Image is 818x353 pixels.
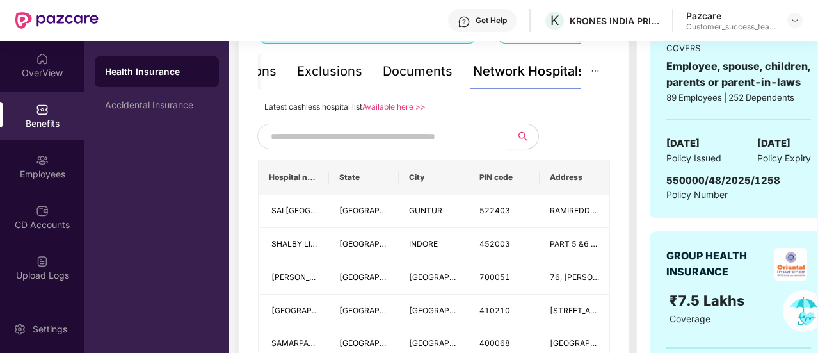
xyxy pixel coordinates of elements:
[666,151,721,165] span: Policy Issued
[105,100,209,110] div: Accidental Insurance
[670,313,710,324] span: Coverage
[339,239,419,249] span: [GEOGRAPHIC_DATA]
[409,306,489,315] span: [GEOGRAPHIC_DATA]
[479,338,510,348] span: 400068
[591,67,600,76] span: ellipsis
[399,261,469,295] td: KOLKATA
[259,160,329,195] th: Hospital name
[36,255,49,268] img: svg+xml;base64,PHN2ZyBpZD0iVXBsb2FkX0xvZ3MiIGRhdGEtbmFtZT0iVXBsb2FkIExvZ3MiIHhtbG5zPSJodHRwOi8vd3...
[666,58,811,90] div: Employee, spouse, children, parents or parent-in-laws
[473,62,585,81] div: Network Hospitals
[458,15,470,28] img: svg+xml;base64,PHN2ZyBpZD0iSGVscC0zMngzMiIgeG1sbnM9Imh0dHA6Ly93d3cudzMub3JnLzIwMDAvc3ZnIiB3aWR0aD...
[550,13,559,28] span: K
[757,151,811,165] span: Policy Expiry
[329,295,399,328] td: MAHARASHTRA
[666,189,728,200] span: Policy Number
[409,239,438,249] span: INDORE
[13,323,26,336] img: svg+xml;base64,PHN2ZyBpZD0iU2V0dGluZy0yMHgyMCIgeG1sbnM9Imh0dHA6Ly93d3cudzMub3JnLzIwMDAvc3ZnIiB3aW...
[399,160,469,195] th: City
[507,124,539,149] button: search
[469,160,540,195] th: PIN code
[29,323,71,336] div: Settings
[540,228,610,261] td: PART 5 &6 RACE COURSE ROAD,R.S.BHANDARI MARG,NEAR JANJEERWALA SQUARE
[339,338,419,348] span: [GEOGRAPHIC_DATA]
[271,206,365,215] span: SAI [GEOGRAPHIC_DATA]
[271,272,397,282] span: [PERSON_NAME] NURSING HOME
[409,338,489,348] span: [GEOGRAPHIC_DATA]
[36,204,49,217] img: svg+xml;base64,PHN2ZyBpZD0iQ0RfQWNjb3VudHMiIGRhdGEtbmFtZT0iQ0QgQWNjb3VudHMiIHhtbG5zPSJodHRwOi8vd3...
[479,272,510,282] span: 700051
[479,239,510,249] span: 452003
[666,248,770,280] div: GROUP HEALTH INSURANCE
[329,228,399,261] td: MADHYA PRADESH
[105,65,209,78] div: Health Insurance
[339,206,419,215] span: [GEOGRAPHIC_DATA]
[329,261,399,295] td: WEST BENGAL
[666,42,811,54] div: COVERS
[271,306,351,315] span: [GEOGRAPHIC_DATA]
[271,239,335,249] span: SHALBY LIMITED
[540,160,610,195] th: Address
[297,62,362,81] div: Exclusions
[540,195,610,228] td: RAMIREDDT THOTA, BESIDE SINGH HOSPITAL, NEAR MANI PURAM BRIDGE
[259,228,329,261] td: SHALBY LIMITED
[339,306,419,315] span: [GEOGRAPHIC_DATA]
[362,102,426,111] a: Available here >>
[666,136,700,151] span: [DATE]
[399,295,469,328] td: MUMBAI
[550,338,670,348] span: [GEOGRAPHIC_DATA], S V ROAD
[774,248,807,281] img: insurerLogo
[757,136,790,151] span: [DATE]
[269,172,319,183] span: Hospital name
[790,15,800,26] img: svg+xml;base64,PHN2ZyBpZD0iRHJvcGRvd24tMzJ4MzIiIHhtbG5zPSJodHRwOi8vd3d3LnczLm9yZy8yMDAwL3N2ZyIgd2...
[581,54,610,89] button: ellipsis
[409,206,442,215] span: GUNTUR
[550,272,695,282] span: 76, [PERSON_NAME] RD.BIRATI., BIRATI
[476,15,507,26] div: Get Help
[36,53,49,65] img: svg+xml;base64,PHN2ZyBpZD0iSG9tZSIgeG1sbnM9Imh0dHA6Ly93d3cudzMub3JnLzIwMDAvc3ZnIiB3aWR0aD0iMjAiIG...
[36,103,49,116] img: svg+xml;base64,PHN2ZyBpZD0iQmVuZWZpdHMiIHhtbG5zPSJodHRwOi8vd3d3LnczLm9yZy8yMDAwL3N2ZyIgd2lkdGg9Ij...
[36,154,49,167] img: svg+xml;base64,PHN2ZyBpZD0iRW1wbG95ZWVzIiB4bWxucz0iaHR0cDovL3d3dy53My5vcmcvMjAwMC9zdmciIHdpZHRoPS...
[666,174,780,186] span: 550000/48/2025/1258
[399,228,469,261] td: INDORE
[259,195,329,228] td: SAI CHANDAN EYE HOSPITAL
[15,12,99,29] img: New Pazcare Logo
[666,91,811,104] div: 89 Employees | 252 Dependents
[329,160,399,195] th: State
[479,206,510,215] span: 522403
[507,131,538,142] span: search
[670,292,748,309] span: ₹7.5 Lakhs
[540,295,610,328] td: FOUNTAIN SQUARE,PLOT NO-5,SECTOR-7,KHARGHAR SECTOR-7,NAVI MUMBAI-410210
[329,195,399,228] td: ANDHRA PRADESH
[271,338,424,348] span: SAMARPAN MULTISPECIALITY HOSPITAL
[540,261,610,295] td: 76, MADHUSUDAN BANERJEE RD.BIRATI., BIRATI
[259,295,329,328] td: MOTHERHOOD HOSPITAL
[686,10,776,22] div: Pazcare
[399,195,469,228] td: GUNTUR
[550,306,625,315] span: [STREET_ADDRESS]
[259,261,329,295] td: BINDU BASINI NURSING HOME
[383,62,453,81] div: Documents
[550,172,600,183] span: Address
[264,102,362,111] span: Latest cashless hospital list
[686,22,776,32] div: Customer_success_team_lead
[570,15,659,27] div: KRONES INDIA PRIVATE LIMITED
[479,306,510,315] span: 410210
[339,272,419,282] span: [GEOGRAPHIC_DATA]
[409,272,489,282] span: [GEOGRAPHIC_DATA]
